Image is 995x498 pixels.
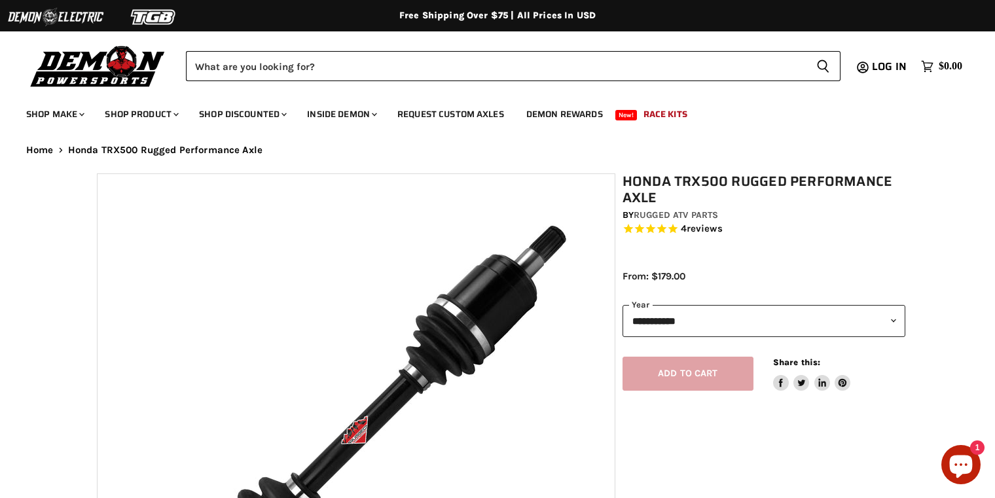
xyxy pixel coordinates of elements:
h1: Honda TRX500 Rugged Performance Axle [623,173,905,206]
span: New! [615,110,638,120]
span: From: $179.00 [623,270,685,282]
span: $0.00 [939,60,962,73]
a: Rugged ATV Parts [634,209,718,221]
a: Home [26,145,54,156]
a: Request Custom Axles [388,101,514,128]
a: Shop Discounted [189,101,295,128]
span: reviews [687,223,723,235]
div: by [623,208,905,222]
inbox-online-store-chat: Shopify online store chat [937,445,985,488]
form: Product [186,51,841,81]
span: Honda TRX500 Rugged Performance Axle [68,145,262,156]
span: Share this: [773,357,820,367]
ul: Main menu [16,96,959,128]
select: year [623,305,905,337]
span: Log in [872,58,907,75]
a: Shop Product [95,101,187,128]
a: $0.00 [914,57,969,76]
a: Log in [866,61,914,73]
span: Rated 5.0 out of 5 stars 4 reviews [623,222,905,236]
img: Demon Powersports [26,43,170,89]
a: Inside Demon [297,101,385,128]
a: Race Kits [634,101,697,128]
button: Search [806,51,841,81]
img: TGB Logo 2 [105,5,203,29]
a: Shop Make [16,101,92,128]
aside: Share this: [773,357,851,391]
img: Demon Electric Logo 2 [7,5,105,29]
input: Search [186,51,806,81]
span: 4 reviews [681,223,723,235]
a: Demon Rewards [516,101,613,128]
